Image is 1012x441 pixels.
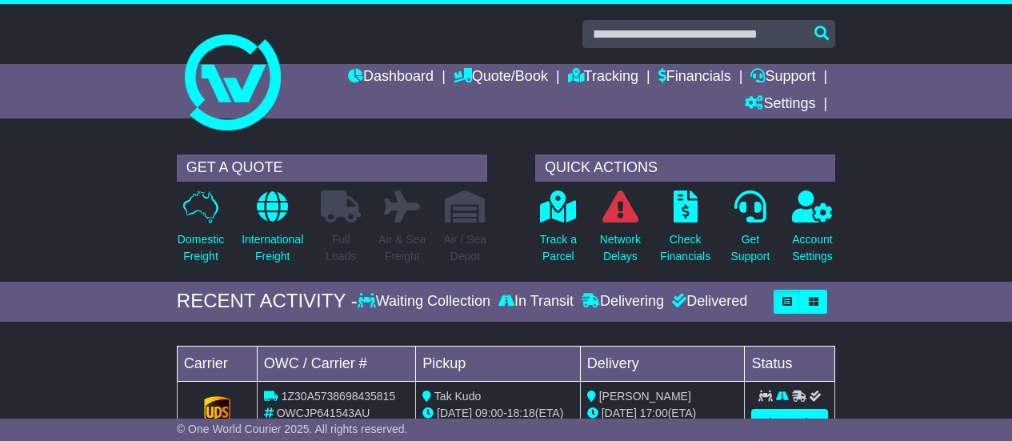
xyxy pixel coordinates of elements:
[242,231,303,265] p: International Freight
[177,346,257,381] td: Carrier
[177,190,225,274] a: DomesticFreight
[177,290,358,313] div: RECENT ACTIVITY -
[580,346,745,381] td: Delivery
[358,293,494,311] div: Waiting Collection
[494,293,578,311] div: In Transit
[602,407,637,419] span: [DATE]
[660,231,710,265] p: Check Financials
[257,346,415,381] td: OWC / Carrier #
[204,396,231,428] img: GetCarrierServiceLogo
[640,407,668,419] span: 17:00
[730,231,770,265] p: Get Support
[437,407,472,419] span: [DATE]
[177,154,487,182] div: GET A QUOTE
[535,154,835,182] div: QUICK ACTIONS
[348,64,434,91] a: Dashboard
[422,405,574,422] div: - (ETA)
[578,293,668,311] div: Delivering
[540,231,577,265] p: Track a Parcel
[600,231,641,265] p: Network Delays
[730,190,770,274] a: GetSupport
[416,346,581,381] td: Pickup
[282,390,395,403] span: 1Z30A5738698435815
[475,407,503,419] span: 09:00
[507,407,535,419] span: 18:18
[599,190,642,274] a: NetworkDelays
[241,190,304,274] a: InternationalFreight
[454,64,548,91] a: Quote/Book
[751,409,828,437] a: View Order
[378,231,426,265] p: Air & Sea Freight
[177,423,408,435] span: © One World Courier 2025. All rights reserved.
[791,190,834,274] a: AccountSettings
[599,390,691,403] span: [PERSON_NAME]
[750,64,815,91] a: Support
[659,190,711,274] a: CheckFinancials
[443,231,486,265] p: Air / Sea Depot
[434,390,481,403] span: Tak Kudo
[178,231,224,265] p: Domestic Freight
[668,293,747,311] div: Delivered
[745,346,835,381] td: Status
[792,231,833,265] p: Account Settings
[321,231,361,265] p: Full Loads
[568,64,638,91] a: Tracking
[745,91,815,118] a: Settings
[658,64,731,91] a: Financials
[587,405,738,422] div: (ETA)
[277,407,370,419] span: OWCJP641543AU
[539,190,578,274] a: Track aParcel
